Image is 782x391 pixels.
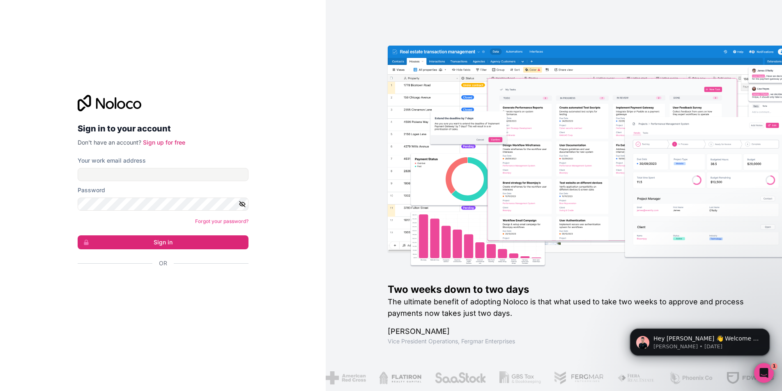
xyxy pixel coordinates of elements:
[159,259,167,267] span: Or
[388,283,756,296] h1: Two weeks down to two days
[771,363,777,370] span: 1
[78,121,248,136] h2: Sign in to your account
[78,156,146,165] label: Your work email address
[669,371,713,384] img: /assets/phoenix-BREaitsQ.png
[78,186,105,194] label: Password
[74,276,246,294] iframe: Sign in with Google Button
[499,371,541,384] img: /assets/gbstax-C-GtDUiK.png
[388,337,756,345] h1: Vice President Operations , Fergmar Enterprises
[554,371,604,384] img: /assets/fergmar-CudnrXN5.png
[143,139,185,146] a: Sign up for free
[388,326,756,337] h1: [PERSON_NAME]
[618,311,782,369] iframe: Intercom notifications message
[388,296,756,319] h2: The ultimate benefit of adopting Noloco is that what used to take two weeks to approve and proces...
[326,371,366,384] img: /assets/american-red-cross-BAupjrZR.png
[78,198,248,211] input: Password
[78,139,141,146] span: Don't have an account?
[754,363,774,383] iframe: Intercom live chat
[379,371,422,384] img: /assets/flatiron-C8eUkumj.png
[435,371,486,384] img: /assets/saastock-C6Zbiodz.png
[617,371,656,384] img: /assets/fiera-fwj2N5v4.png
[78,235,248,249] button: Sign in
[195,218,248,224] a: Forgot your password?
[726,371,774,384] img: /assets/fdworks-Bi04fVtw.png
[78,168,248,181] input: Email address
